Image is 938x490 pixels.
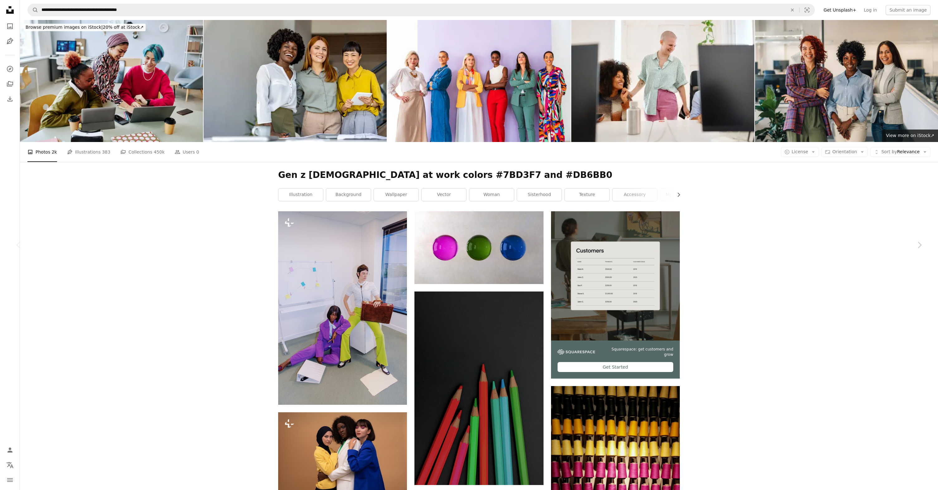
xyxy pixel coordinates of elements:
[26,25,103,30] span: Browse premium images on iStock |
[800,4,815,16] button: Visual search
[4,474,16,486] button: Menu
[4,63,16,75] a: Explore
[886,133,934,138] span: View more on iStock ↗
[422,189,466,201] a: vector
[196,149,199,155] span: 0
[792,149,808,154] span: License
[278,189,323,201] a: illustration
[387,20,570,142] img: Group of businesswomen meeting in the office
[901,215,938,275] a: Next
[602,347,673,357] span: Squarespace: get customers and grow
[326,189,371,201] a: background
[755,20,938,142] img: Multiracial women posing in the office while looking into the camera
[278,169,680,181] h1: Gen z [DEMOGRAPHIC_DATA] at work colors #7BD3F7 and #DB6BB0
[786,4,799,16] button: Clear
[4,444,16,456] a: Log in / Sign up
[4,20,16,32] a: Photos
[870,147,931,157] button: Sort byRelevance
[860,5,881,15] a: Log in
[820,5,860,15] a: Get Unsplash+
[881,149,920,155] span: Relevance
[175,142,199,162] a: Users 0
[882,130,938,142] a: View more on iStock↗
[4,459,16,471] button: Language
[4,78,16,90] a: Collections
[20,20,203,142] img: Diverse group of creative young people using laptop during meeting in office
[154,149,165,155] span: 450k
[26,25,144,30] span: 20% off at iStock ↗
[558,349,595,355] img: file-1747939142011-51e5cc87e3c9
[517,189,562,201] a: sisterhood
[414,385,543,391] a: a group of colored pencils sitting next to each other
[881,149,897,154] span: Sort by
[660,189,705,201] a: modern texture
[278,211,407,405] img: a woman in a white shirt and a woman in a purple suit
[102,149,110,155] span: 383
[67,142,110,162] a: Illustrations 383
[278,305,407,311] a: a woman in a white shirt and a woman in a purple suit
[551,211,680,379] a: Squarespace: get customers and growGet Started
[414,211,543,284] img: three different colored balls are in a row
[27,4,815,16] form: Find visuals sitewide
[673,189,680,201] button: scroll list to the right
[278,453,407,458] a: a group of three women standing next to each other
[821,147,868,157] button: Orientation
[832,149,857,154] span: Orientation
[886,5,931,15] button: Submit an image
[469,189,514,201] a: woman
[204,20,387,142] img: Diverse Group of Professional Women Smiling at the Workplace
[612,189,657,201] a: accessory
[565,189,609,201] a: texture
[4,35,16,47] a: Illustrations
[551,211,680,340] img: file-1747939376688-baf9a4a454ffimage
[571,20,754,142] img: Female manager talking with her colleagues in the office
[414,245,543,250] a: three different colored balls are in a row
[374,189,418,201] a: wallpaper
[414,292,543,485] img: a group of colored pencils sitting next to each other
[558,362,673,372] div: Get Started
[781,147,819,157] button: License
[28,4,38,16] button: Search Unsplash
[120,142,165,162] a: Collections 450k
[4,93,16,105] a: Download History
[20,20,149,35] a: Browse premium images on iStock|20% off at iStock↗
